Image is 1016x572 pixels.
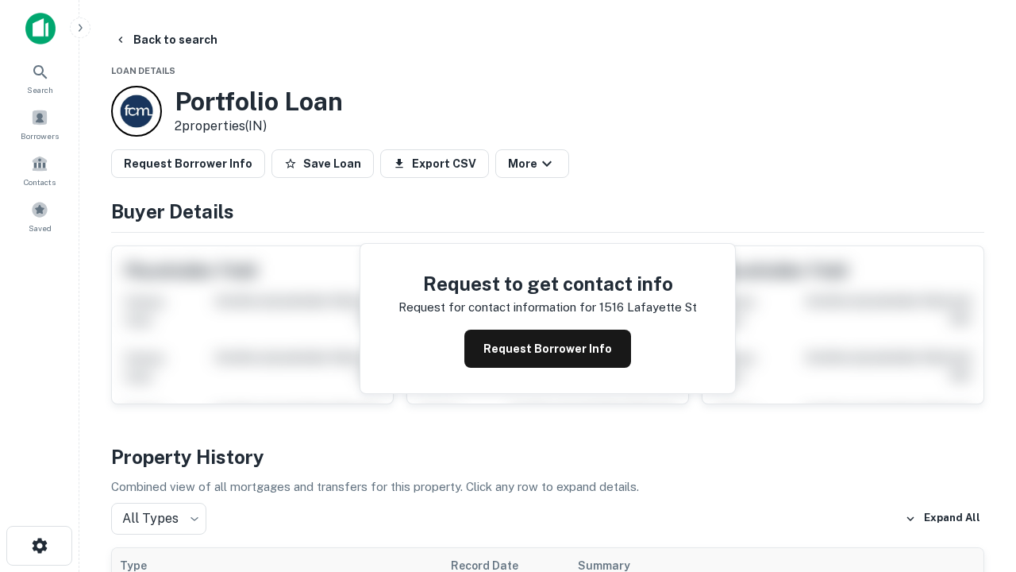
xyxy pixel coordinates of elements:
button: Export CSV [380,149,489,178]
button: Back to search [108,25,224,54]
h3: Portfolio Loan [175,87,343,117]
a: Search [5,56,75,99]
span: Search [27,83,53,96]
p: 1516 lafayette st [599,298,697,317]
p: 2 properties (IN) [175,117,343,136]
a: Borrowers [5,102,75,145]
span: Saved [29,222,52,234]
span: Loan Details [111,66,175,75]
span: Contacts [24,176,56,188]
h4: Buyer Details [111,197,984,226]
p: Combined view of all mortgages and transfers for this property. Click any row to expand details. [111,477,984,497]
p: Request for contact information for [398,298,596,317]
iframe: Chat Widget [937,394,1016,470]
button: More [495,149,569,178]
button: Save Loan [271,149,374,178]
a: Saved [5,195,75,238]
a: Contacts [5,149,75,191]
button: Expand All [901,507,984,531]
img: capitalize-icon.png [25,13,56,44]
div: All Types [111,503,206,535]
h4: Property History [111,443,984,471]
span: Borrowers [21,129,59,142]
h4: Request to get contact info [398,269,697,298]
button: Request Borrower Info [111,149,265,178]
button: Request Borrower Info [464,330,631,368]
